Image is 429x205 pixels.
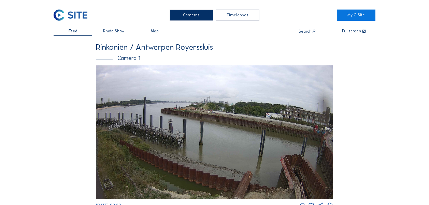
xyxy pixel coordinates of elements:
[342,29,361,34] div: Fullscreen
[96,65,333,199] img: Image
[337,10,375,21] a: My C-Site
[170,10,213,21] div: Cameras
[96,43,333,51] div: Rinkoniën / Antwerpen Royerssluis
[69,29,77,33] span: Feed
[54,10,92,21] a: C-SITE Logo
[151,29,159,33] span: Map
[216,10,259,21] div: Timelapses
[54,10,87,21] img: C-SITE Logo
[103,29,125,33] span: Photo Show
[96,55,333,61] div: Camera 1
